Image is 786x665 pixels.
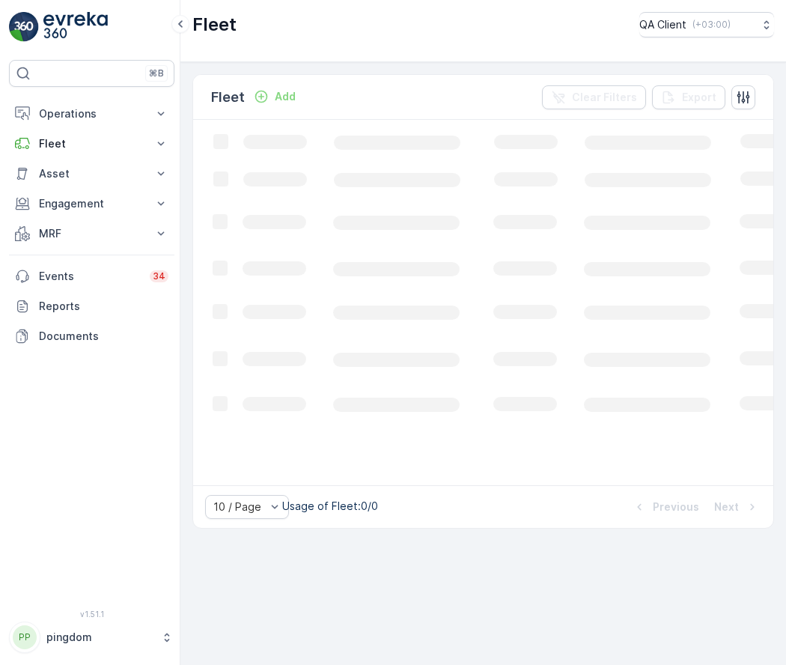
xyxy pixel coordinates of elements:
[9,321,174,351] a: Documents
[9,12,39,42] img: logo
[9,219,174,249] button: MRF
[39,106,144,121] p: Operations
[9,261,174,291] a: Events34
[9,99,174,129] button: Operations
[153,270,165,282] p: 34
[639,12,774,37] button: QA Client(+03:00)
[682,90,716,105] p: Export
[149,67,164,79] p: ⌘B
[211,87,245,108] p: Fleet
[192,13,237,37] p: Fleet
[9,129,174,159] button: Fleet
[39,299,168,314] p: Reports
[9,159,174,189] button: Asset
[692,19,731,31] p: ( +03:00 )
[9,622,174,653] button: PPpingdom
[714,499,739,514] p: Next
[39,226,144,241] p: MRF
[9,189,174,219] button: Engagement
[39,269,141,284] p: Events
[653,499,699,514] p: Previous
[542,85,646,109] button: Clear Filters
[652,85,725,109] button: Export
[39,196,144,211] p: Engagement
[39,136,144,151] p: Fleet
[9,291,174,321] a: Reports
[13,625,37,649] div: PP
[39,329,168,344] p: Documents
[282,499,378,514] p: Usage of Fleet : 0/0
[639,17,686,32] p: QA Client
[43,12,108,42] img: logo_light-DOdMpM7g.png
[275,89,296,104] p: Add
[39,166,144,181] p: Asset
[630,498,701,516] button: Previous
[713,498,761,516] button: Next
[46,630,153,645] p: pingdom
[248,88,302,106] button: Add
[9,610,174,619] span: v 1.51.1
[572,90,637,105] p: Clear Filters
